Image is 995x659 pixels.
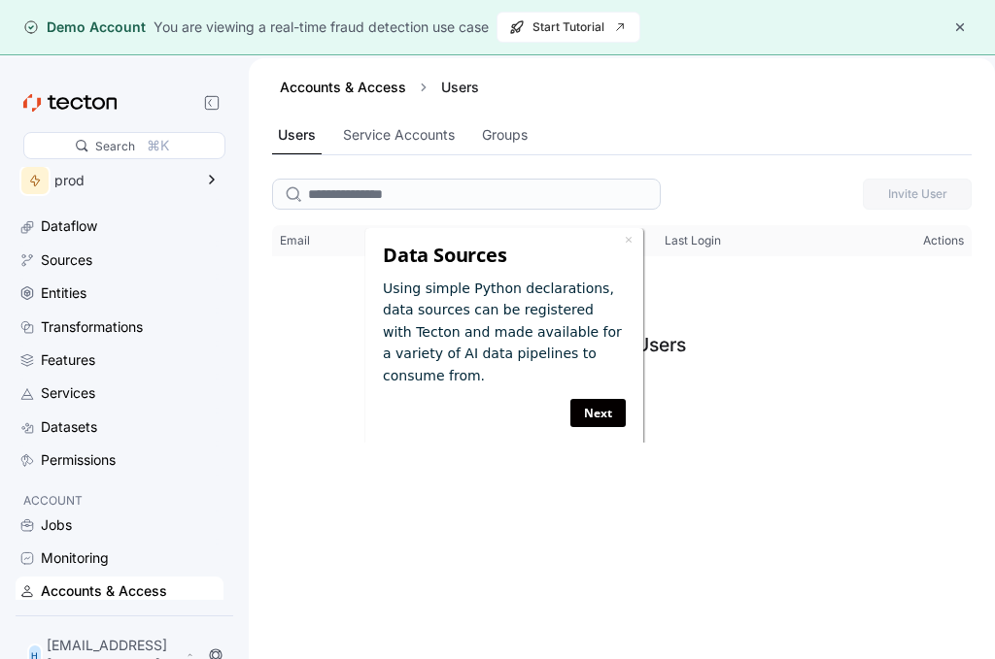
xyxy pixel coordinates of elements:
div: Groups [482,124,528,146]
a: Transformations [16,313,223,342]
a: Sources [16,246,223,275]
div: Monitoring [41,547,109,569]
a: Entities [16,279,223,308]
div: Datasets [41,416,97,438]
span: Actions [923,233,964,248]
a: Accounts & Access [280,79,406,95]
div: Sources [41,249,92,271]
h3: Data Sources [20,15,263,40]
span: Last Login [665,233,721,248]
div: Search⌘K [23,132,225,159]
a: Features [16,346,223,375]
a: Services [16,379,223,408]
button: Start Tutorial [497,12,640,43]
button: Invite User [863,179,972,210]
span: Start Tutorial [509,13,628,42]
span: Email [280,233,310,248]
div: Services [41,382,95,404]
div: Close tooltip [262,1,270,22]
div: prod [54,174,192,187]
div: Users [278,124,316,146]
div: Entities [41,282,86,304]
div: Service Accounts [343,124,455,146]
div: Search [95,137,135,155]
div: Users [433,78,487,97]
p: ACCOUNT [23,491,216,511]
a: Jobs [16,511,223,540]
div: Accounts & Access [41,580,167,602]
div: You are viewing a real-time fraud detection use case [154,16,489,38]
a: Next [208,171,263,199]
span: Invite User [875,180,959,209]
a: Accounts & Access [16,577,223,606]
a: Datasets [16,412,223,442]
div: Dataflow [41,215,97,237]
a: Monitoring [16,544,223,573]
div: Transformations [41,316,143,338]
span: Using simple Python declarations, data sources can be registered with Tecton and made available f... [20,52,259,155]
a: Dataflow [16,212,223,241]
div: Jobs [41,514,72,536]
a: × [262,2,270,20]
div: Features [41,349,95,371]
a: Permissions [16,445,223,475]
div: ⌘K [147,135,169,156]
div: Permissions [41,449,116,471]
div: Demo Account [23,17,146,37]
